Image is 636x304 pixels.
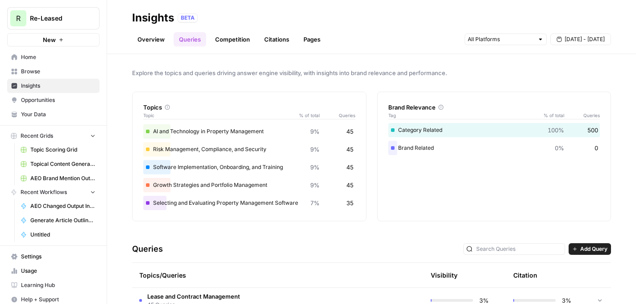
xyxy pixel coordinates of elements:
span: Home [21,53,96,61]
input: All Platforms [468,35,534,44]
span: Learning Hub [21,281,96,289]
div: Citation [513,263,537,287]
a: Browse [7,64,100,79]
button: Recent Grids [7,129,100,143]
span: Queries [564,112,600,119]
span: Recent Grids [21,132,53,140]
span: [DATE] - [DATE] [565,35,605,43]
a: Insights [7,79,100,93]
a: Citations [259,32,295,46]
span: 7% [310,198,320,207]
div: Category Related [388,123,600,137]
span: Opportunities [21,96,96,104]
span: Generate Article Outline + Deep Research [30,216,96,224]
div: Visibility [431,271,457,280]
div: Risk Management, Compliance, and Security [143,142,355,156]
span: Recent Workflows [21,188,67,196]
span: 45 [346,127,353,136]
a: Pages [298,32,326,46]
input: Search Queries [476,245,562,253]
span: R [16,13,21,24]
span: AEO Brand Mention Outreach [30,174,96,182]
div: Growth Strategies and Portfolio Management [143,178,355,192]
a: Your Data [7,107,100,122]
div: Software Implementation, Onboarding, and Training [143,160,355,174]
button: Recent Workflows [7,186,100,199]
span: 9% [310,181,320,190]
button: Add Query [569,243,611,255]
span: 45 [346,145,353,154]
a: Queries [174,32,206,46]
span: Untitled [30,231,96,239]
div: Brand Related [388,141,600,155]
a: AEO Changed Output Instructions [17,199,100,213]
div: Topics [143,103,355,112]
button: [DATE] - [DATE] [550,34,611,45]
span: 45 [346,163,353,172]
span: 0 [594,144,598,152]
span: Settings [21,253,96,261]
span: % of total [293,112,320,119]
span: Browse [21,68,96,76]
span: Help + Support [21,296,96,304]
a: Topical Content Generation Grid [17,157,100,171]
span: Add Query [580,245,607,253]
span: Queries [320,112,355,119]
a: Competition [210,32,255,46]
a: AEO Brand Mention Outreach [17,171,100,186]
span: 45 [346,181,353,190]
div: BETA [178,13,198,22]
div: Insights [132,11,174,25]
span: New [43,35,56,44]
div: Topics/Queries [139,263,332,287]
a: Learning Hub [7,278,100,292]
span: 500 [587,126,598,135]
span: Topical Content Generation Grid [30,160,96,168]
button: New [7,33,100,46]
span: Explore the topics and queries driving answer engine visibility, with insights into brand relevan... [132,68,611,77]
a: Generate Article Outline + Deep Research [17,213,100,228]
span: Re-Leased [30,14,84,23]
a: Topic Scoring Grid [17,143,100,157]
span: Usage [21,267,96,275]
span: Your Data [21,110,96,118]
span: 9% [310,145,320,154]
span: 0% [555,144,564,152]
span: Topic Scoring Grid [30,146,96,154]
span: Topic [143,112,293,119]
button: Workspace: Re-Leased [7,7,100,30]
a: Overview [132,32,170,46]
span: Insights [21,82,96,90]
a: Opportunities [7,93,100,107]
div: AI and Technology in Property Management [143,124,355,139]
span: % of total [537,112,564,119]
span: Tag [388,112,538,119]
span: AEO Changed Output Instructions [30,202,96,210]
span: Lease and Contract Management [147,292,240,301]
a: Usage [7,264,100,278]
div: Brand Relevance [388,103,600,112]
span: 9% [310,163,320,172]
h3: Queries [132,243,163,255]
a: Untitled [17,228,100,242]
a: Settings [7,249,100,264]
a: Home [7,50,100,64]
div: Selecting and Evaluating Property Management Software [143,196,355,210]
span: 35 [346,198,353,207]
span: 9% [310,127,320,136]
span: 100% [548,126,564,135]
